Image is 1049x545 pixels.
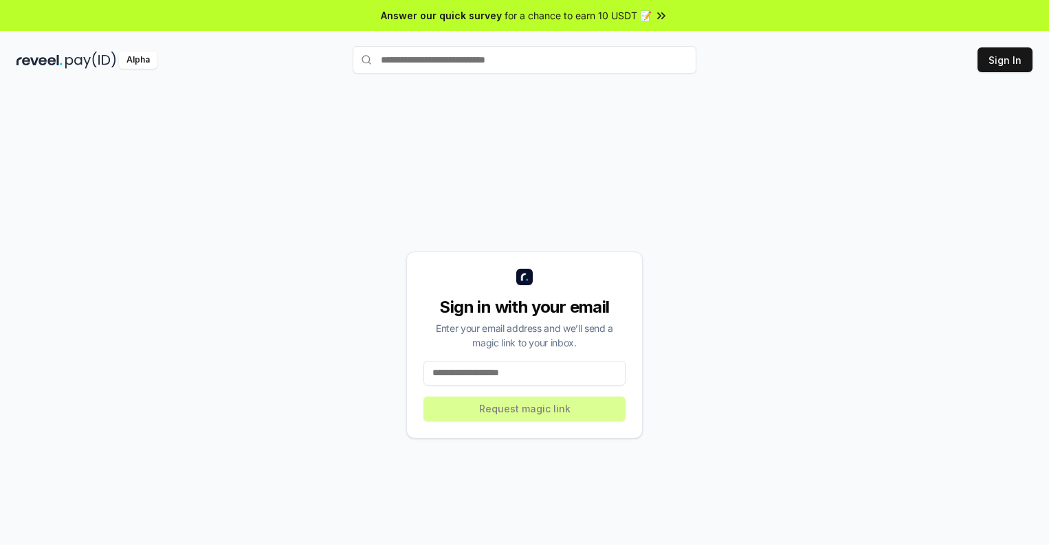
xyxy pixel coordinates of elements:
[381,8,502,23] span: Answer our quick survey
[119,52,157,69] div: Alpha
[516,269,533,285] img: logo_small
[505,8,652,23] span: for a chance to earn 10 USDT 📝
[423,321,626,350] div: Enter your email address and we’ll send a magic link to your inbox.
[16,52,63,69] img: reveel_dark
[65,52,116,69] img: pay_id
[423,296,626,318] div: Sign in with your email
[978,47,1033,72] button: Sign In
